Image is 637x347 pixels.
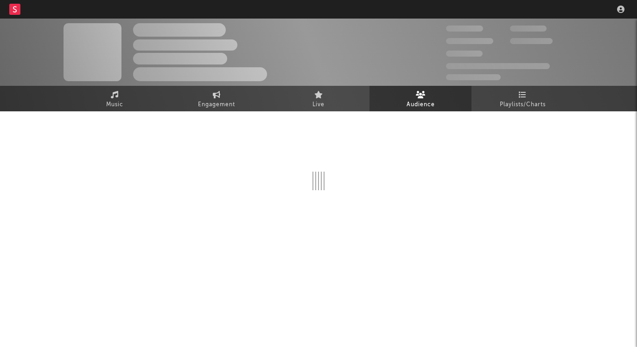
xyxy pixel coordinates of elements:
span: 1,000,000 [510,38,553,44]
a: Music [64,86,166,111]
span: Live [312,99,325,110]
span: Jump Score: 85.0 [446,74,501,80]
span: 50,000,000 [446,38,493,44]
span: Playlists/Charts [500,99,546,110]
span: Engagement [198,99,235,110]
a: Engagement [166,86,268,111]
span: Music [106,99,123,110]
a: Live [268,86,369,111]
a: Audience [369,86,471,111]
a: Playlists/Charts [471,86,573,111]
span: 100,000 [446,51,483,57]
span: 100,000 [510,26,547,32]
span: 300,000 [446,26,483,32]
span: Audience [407,99,435,110]
span: 50,000,000 Monthly Listeners [446,63,550,69]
